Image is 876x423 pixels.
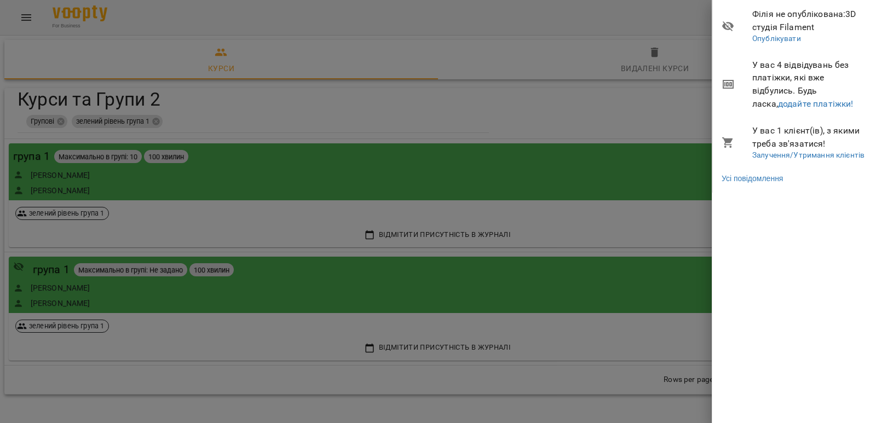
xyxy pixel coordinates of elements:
span: У вас 4 відвідувань без платіжки, які вже відбулись. Будь ласка, [752,59,868,110]
a: додайте платіжки! [778,98,854,109]
a: Усі повідомлення [722,173,783,184]
a: Опублікувати [752,34,801,43]
span: Філія не опублікована : 3D студія Filament [752,8,868,33]
span: У вас 1 клієнт(ів), з якими треба зв'язатися! [752,124,868,150]
a: Залучення/Утримання клієнтів [752,150,865,159]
